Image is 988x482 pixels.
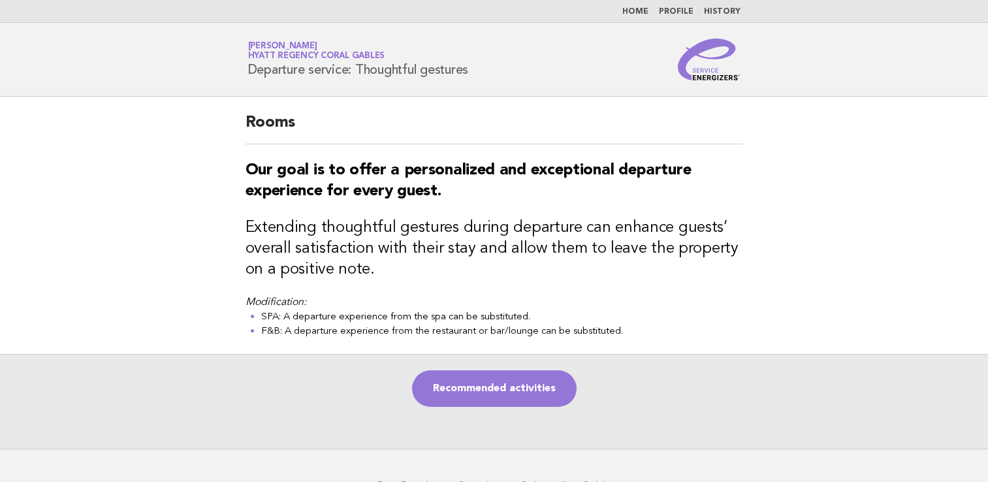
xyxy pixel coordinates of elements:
em: Modification: [246,297,306,308]
li: SPA: A departure experience from the spa can be substituted. [261,310,743,324]
a: [PERSON_NAME]Hyatt Regency Coral Gables [248,42,385,60]
a: Profile [659,8,693,16]
h2: Rooms [246,112,743,144]
h1: Departure service: Thoughtful gestures [248,42,469,76]
img: Service Energizers [678,39,741,80]
a: History [704,8,741,16]
span: Hyatt Regency Coral Gables [248,52,385,61]
li: F&B: A departure experience from the restaurant or bar/lounge can be substituted. [261,324,743,338]
a: Recommended activities [412,370,577,407]
a: Home [622,8,648,16]
strong: Our goal is to offer a personalized and exceptional departure experience for every guest. [246,163,692,199]
h3: Extending thoughtful gestures during departure can enhance guests’ overall satisfaction with thei... [246,217,743,280]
